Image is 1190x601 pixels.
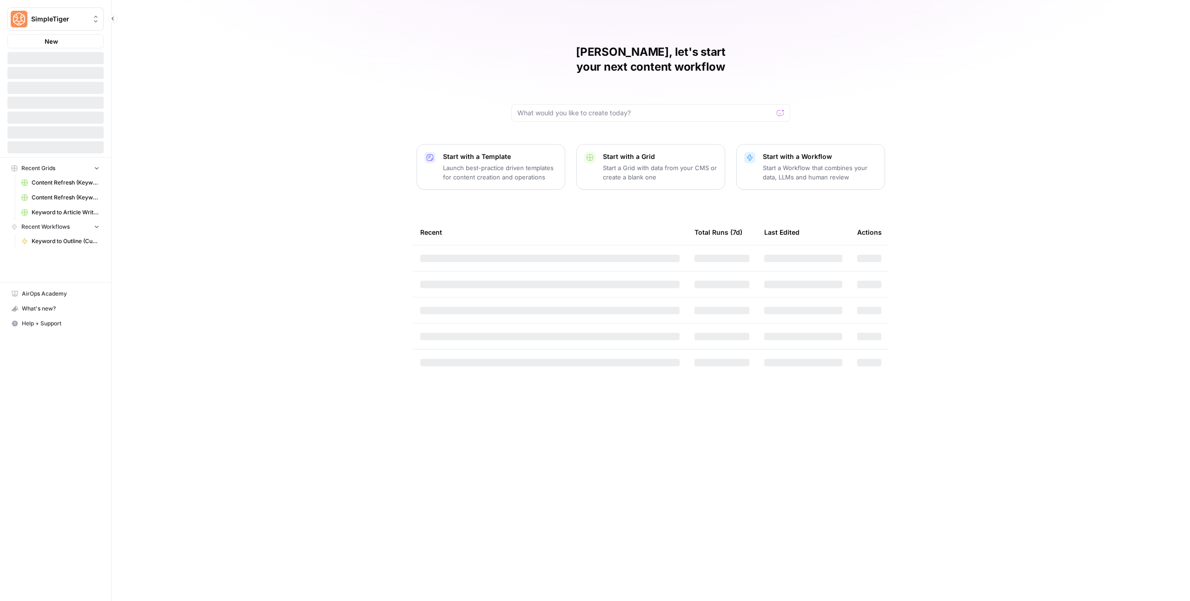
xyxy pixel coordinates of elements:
[32,193,99,202] span: Content Refresh (Keyword -> Outline Recs)
[7,286,104,301] a: AirOps Academy
[511,45,790,74] h1: [PERSON_NAME], let's start your next content workflow
[763,163,877,182] p: Start a Workflow that combines your data, LLMs and human review
[517,108,773,118] input: What would you like to create today?
[17,190,104,205] a: Content Refresh (Keyword -> Outline Recs)
[22,319,99,328] span: Help + Support
[736,144,885,190] button: Start with a WorkflowStart a Workflow that combines your data, LLMs and human review
[32,208,99,217] span: Keyword to Article Writer (R-Z)
[764,219,800,245] div: Last Edited
[7,316,104,331] button: Help + Support
[17,234,104,249] a: Keyword to Outline (Current)
[21,164,55,172] span: Recent Grids
[32,178,99,187] span: Content Refresh (Keyword -> Outline Recs) (Copy)
[21,223,70,231] span: Recent Workflows
[420,219,680,245] div: Recent
[694,219,742,245] div: Total Runs (7d)
[45,37,58,46] span: New
[7,7,104,31] button: Workspace: SimpleTiger
[443,152,557,161] p: Start with a Template
[7,220,104,234] button: Recent Workflows
[7,301,104,316] button: What's new?
[857,219,882,245] div: Actions
[31,14,87,24] span: SimpleTiger
[17,205,104,220] a: Keyword to Article Writer (R-Z)
[11,11,27,27] img: SimpleTiger Logo
[32,237,99,245] span: Keyword to Outline (Current)
[443,163,557,182] p: Launch best-practice driven templates for content creation and operations
[8,302,103,316] div: What's new?
[416,144,565,190] button: Start with a TemplateLaunch best-practice driven templates for content creation and operations
[22,290,99,298] span: AirOps Academy
[603,152,717,161] p: Start with a Grid
[17,175,104,190] a: Content Refresh (Keyword -> Outline Recs) (Copy)
[7,161,104,175] button: Recent Grids
[7,34,104,48] button: New
[603,163,717,182] p: Start a Grid with data from your CMS or create a blank one
[763,152,877,161] p: Start with a Workflow
[576,144,725,190] button: Start with a GridStart a Grid with data from your CMS or create a blank one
